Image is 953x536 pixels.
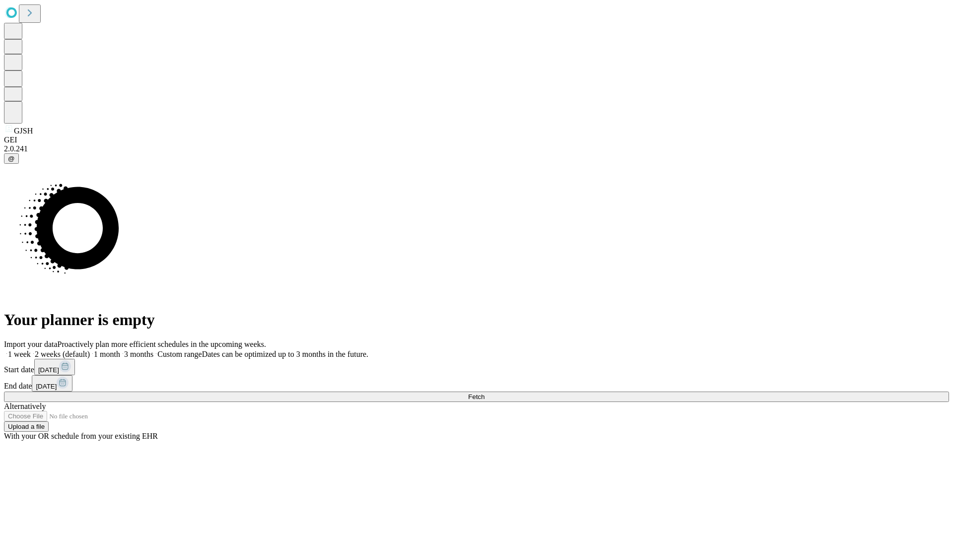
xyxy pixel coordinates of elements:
button: [DATE] [32,375,72,392]
span: Custom range [157,350,202,358]
span: With your OR schedule from your existing EHR [4,432,158,440]
span: 2 weeks (default) [35,350,90,358]
span: Proactively plan more efficient schedules in the upcoming weeks. [58,340,266,348]
span: Dates can be optimized up to 3 months in the future. [202,350,368,358]
button: Fetch [4,392,949,402]
div: 2.0.241 [4,144,949,153]
span: 1 month [94,350,120,358]
button: Upload a file [4,421,49,432]
span: Fetch [468,393,484,401]
h1: Your planner is empty [4,311,949,329]
span: Alternatively [4,402,46,410]
button: [DATE] [34,359,75,375]
span: 1 week [8,350,31,358]
span: [DATE] [36,383,57,390]
span: @ [8,155,15,162]
div: GEI [4,135,949,144]
button: @ [4,153,19,164]
div: End date [4,375,949,392]
span: [DATE] [38,366,59,374]
div: Start date [4,359,949,375]
span: GJSH [14,127,33,135]
span: Import your data [4,340,58,348]
span: 3 months [124,350,153,358]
